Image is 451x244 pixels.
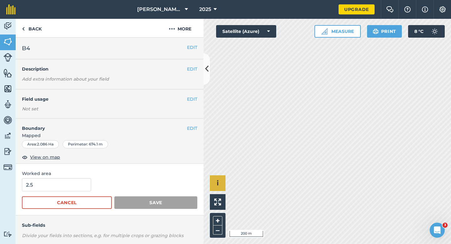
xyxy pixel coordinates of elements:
[114,196,197,209] button: Save
[321,28,328,34] img: Ruler icon
[408,25,445,38] button: 8 °C
[6,4,16,14] img: fieldmargin Logo
[22,233,184,238] em: Divide your fields into sections, e.g. for multiple crops or grazing blocks
[430,223,445,238] iframe: Intercom live chat
[63,140,108,148] div: Perimeter : 674.1 m
[22,170,197,177] span: Worked area
[137,6,182,13] span: [PERSON_NAME] Cropping LTD
[22,153,60,161] button: View on map
[3,53,12,62] img: svg+xml;base64,PD94bWwgdmVyc2lvbj0iMS4wIiBlbmNvZGluZz0idXRmLTgiPz4KPCEtLSBHZW5lcmF0b3I6IEFkb2JlIE...
[22,140,59,148] div: Area : 2.086 Ha
[22,76,109,82] em: Add extra information about your field
[187,96,197,103] button: EDIT
[22,106,197,112] div: Not set
[428,25,441,38] img: svg+xml;base64,PD94bWwgdmVyc2lvbj0iMS4wIiBlbmNvZGluZz0idXRmLTgiPz4KPCEtLSBHZW5lcmF0b3I6IEFkb2JlIE...
[386,6,394,13] img: Two speech bubbles overlapping with the left bubble in the forefront
[22,96,187,103] h4: Field usage
[414,25,423,38] span: 8 ° C
[16,119,187,132] h4: Boundary
[3,115,12,125] img: svg+xml;base64,PD94bWwgdmVyc2lvbj0iMS4wIiBlbmNvZGluZz0idXRmLTgiPz4KPCEtLSBHZW5lcmF0b3I6IEFkb2JlIE...
[404,6,411,13] img: A question mark icon
[367,25,402,38] button: Print
[3,131,12,141] img: svg+xml;base64,PD94bWwgdmVyc2lvbj0iMS4wIiBlbmNvZGluZz0idXRmLTgiPz4KPCEtLSBHZW5lcmF0b3I6IEFkb2JlIE...
[439,6,446,13] img: A cog icon
[169,25,175,33] img: svg+xml;base64,PHN2ZyB4bWxucz0iaHR0cDovL3d3dy53My5vcmcvMjAwMC9zdmciIHdpZHRoPSIyMCIgaGVpZ2h0PSIyNC...
[3,147,12,156] img: svg+xml;base64,PD94bWwgdmVyc2lvbj0iMS4wIiBlbmNvZGluZz0idXRmLTgiPz4KPCEtLSBHZW5lcmF0b3I6IEFkb2JlIE...
[314,25,361,38] button: Measure
[199,6,211,13] span: 2025
[22,44,30,53] span: B4
[16,19,48,37] a: Back
[373,28,379,35] img: svg+xml;base64,PHN2ZyB4bWxucz0iaHR0cDovL3d3dy53My5vcmcvMjAwMC9zdmciIHdpZHRoPSIxOSIgaGVpZ2h0PSIyNC...
[22,153,28,161] img: svg+xml;base64,PHN2ZyB4bWxucz0iaHR0cDovL3d3dy53My5vcmcvMjAwMC9zdmciIHdpZHRoPSIxOCIgaGVpZ2h0PSIyNC...
[3,21,12,31] img: svg+xml;base64,PD94bWwgdmVyc2lvbj0iMS4wIiBlbmNvZGluZz0idXRmLTgiPz4KPCEtLSBHZW5lcmF0b3I6IEFkb2JlIE...
[210,175,225,191] button: i
[3,100,12,109] img: svg+xml;base64,PD94bWwgdmVyc2lvbj0iMS4wIiBlbmNvZGluZz0idXRmLTgiPz4KPCEtLSBHZW5lcmF0b3I6IEFkb2JlIE...
[422,6,428,13] img: svg+xml;base64,PHN2ZyB4bWxucz0iaHR0cDovL3d3dy53My5vcmcvMjAwMC9zdmciIHdpZHRoPSIxNyIgaGVpZ2h0PSIxNy...
[16,222,204,229] h4: Sub-fields
[3,231,12,237] img: svg+xml;base64,PD94bWwgdmVyc2lvbj0iMS4wIiBlbmNvZGluZz0idXRmLTgiPz4KPCEtLSBHZW5lcmF0b3I6IEFkb2JlIE...
[443,223,448,228] span: 3
[213,216,222,225] button: +
[22,66,197,72] h4: Description
[3,163,12,172] img: svg+xml;base64,PD94bWwgdmVyc2lvbj0iMS4wIiBlbmNvZGluZz0idXRmLTgiPz4KPCEtLSBHZW5lcmF0b3I6IEFkb2JlIE...
[187,125,197,132] button: EDIT
[22,25,25,33] img: svg+xml;base64,PHN2ZyB4bWxucz0iaHR0cDovL3d3dy53My5vcmcvMjAwMC9zdmciIHdpZHRoPSI5IiBoZWlnaHQ9IjI0Ii...
[187,66,197,72] button: EDIT
[3,37,12,46] img: svg+xml;base64,PHN2ZyB4bWxucz0iaHR0cDovL3d3dy53My5vcmcvMjAwMC9zdmciIHdpZHRoPSI1NiIgaGVpZ2h0PSI2MC...
[213,225,222,235] button: –
[30,154,60,161] span: View on map
[217,179,219,187] span: i
[216,25,276,38] button: Satellite (Azure)
[3,68,12,78] img: svg+xml;base64,PHN2ZyB4bWxucz0iaHR0cDovL3d3dy53My5vcmcvMjAwMC9zdmciIHdpZHRoPSI1NiIgaGVpZ2h0PSI2MC...
[3,84,12,93] img: svg+xml;base64,PHN2ZyB4bWxucz0iaHR0cDovL3d3dy53My5vcmcvMjAwMC9zdmciIHdpZHRoPSI1NiIgaGVpZ2h0PSI2MC...
[339,4,375,14] a: Upgrade
[16,132,204,139] span: Mapped
[187,44,197,51] button: EDIT
[22,196,112,209] button: Cancel
[157,19,204,37] button: More
[214,199,221,205] img: Four arrows, one pointing top left, one top right, one bottom right and the last bottom left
